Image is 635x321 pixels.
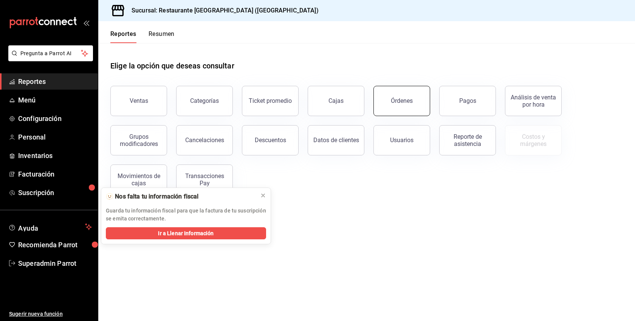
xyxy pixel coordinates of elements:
button: Reportes [110,30,136,43]
div: Usuarios [390,136,414,144]
div: Categorías [190,97,219,104]
button: Ticket promedio [242,86,299,116]
div: navigation tabs [110,30,175,43]
div: Costos y márgenes [510,133,557,147]
span: Menú [18,95,92,105]
button: open_drawer_menu [83,20,89,26]
button: Órdenes [373,86,430,116]
h3: Sucursal: Restaurante [GEOGRAPHIC_DATA] ([GEOGRAPHIC_DATA]) [125,6,319,15]
span: Ayuda [18,222,82,231]
button: Cancelaciones [176,125,233,155]
button: Grupos modificadores [110,125,167,155]
span: Facturación [18,169,92,179]
button: Análisis de venta por hora [505,86,562,116]
div: Cajas [328,96,344,105]
span: Configuración [18,113,92,124]
div: Pagos [459,97,476,104]
button: Pagos [439,86,496,116]
div: Reporte de asistencia [444,133,491,147]
button: Categorías [176,86,233,116]
p: Guarda tu información fiscal para que la factura de tu suscripción se emita correctamente. [106,207,266,223]
div: Datos de clientes [313,136,359,144]
div: Grupos modificadores [115,133,162,147]
button: Pregunta a Parrot AI [8,45,93,61]
button: Ir a Llenar Información [106,227,266,239]
div: Ventas [130,97,148,104]
div: Análisis de venta por hora [510,94,557,108]
div: Cancelaciones [185,136,224,144]
a: Pregunta a Parrot AI [5,55,93,63]
span: Recomienda Parrot [18,240,92,250]
button: Transacciones Pay [176,164,233,195]
span: Pregunta a Parrot AI [20,50,81,57]
button: Datos de clientes [308,125,364,155]
span: Personal [18,132,92,142]
button: Reporte de asistencia [439,125,496,155]
a: Cajas [308,86,364,116]
button: Usuarios [373,125,430,155]
span: Inventarios [18,150,92,161]
div: Transacciones Pay [181,172,228,187]
button: Movimientos de cajas [110,164,167,195]
span: Suscripción [18,188,92,198]
button: Descuentos [242,125,299,155]
div: Órdenes [391,97,413,104]
div: Ticket promedio [249,97,292,104]
span: Sugerir nueva función [9,310,92,318]
div: 🫥 Nos falta tu información fiscal [106,192,254,201]
div: Descuentos [255,136,286,144]
button: Ventas [110,86,167,116]
div: Movimientos de cajas [115,172,162,187]
button: Contrata inventarios para ver este reporte [505,125,562,155]
span: Reportes [18,76,92,87]
h1: Elige la opción que deseas consultar [110,60,234,71]
span: Ir a Llenar Información [158,230,214,237]
span: Superadmin Parrot [18,258,92,268]
button: Resumen [149,30,175,43]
